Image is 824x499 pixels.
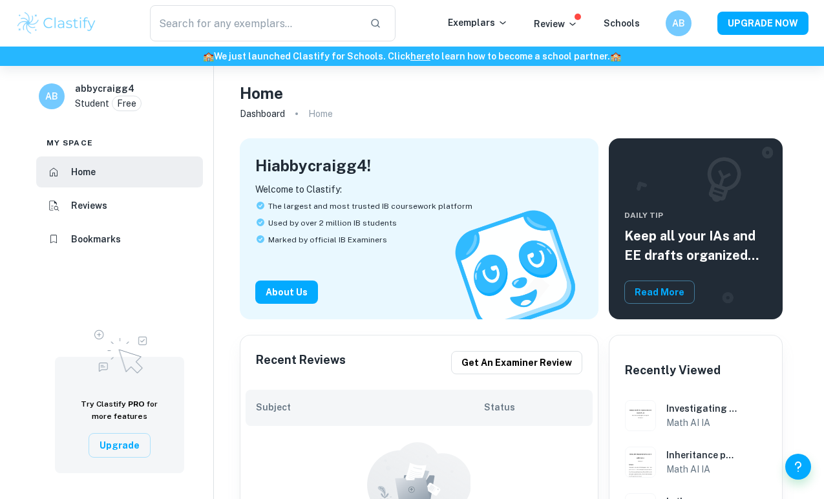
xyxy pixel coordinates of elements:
h4: Hi abbycraigg4 ! [255,154,371,177]
h5: Keep all your IAs and EE drafts organized and dated [624,226,767,265]
p: Review [534,17,578,31]
h6: Recently Viewed [625,361,721,379]
h6: Home [71,165,96,179]
button: Upgrade [89,433,151,458]
p: Free [117,96,136,111]
button: Get an examiner review [451,351,582,374]
p: Student [75,96,109,111]
span: Used by over 2 million IB students [268,217,397,229]
h6: Subject [256,400,484,414]
button: Help and Feedback [785,454,811,480]
span: Daily Tip [624,209,767,221]
input: Search for any exemplars... [150,5,359,41]
h6: Investigating the relationship between scoring average and putts per round average on the PGA Tour [666,401,738,416]
h6: Recent Reviews [256,351,346,374]
h6: Reviews [71,198,107,213]
button: About Us [255,281,318,304]
h6: Bookmarks [71,232,121,246]
img: Math AI IA example thumbnail: Investigating the relationship between s [625,400,656,431]
span: My space [47,137,93,149]
a: Reviews [36,190,203,221]
h6: Math AI IA [666,462,738,476]
button: Read More [624,281,695,304]
p: Welcome to Clastify: [255,182,583,196]
h6: Math AI IA [666,416,738,430]
h6: Status [484,400,582,414]
h6: abbycraigg4 [75,81,134,96]
span: The largest and most trusted IB coursework platform [268,200,472,212]
a: Bookmarks [36,224,203,255]
h6: AB [45,89,59,103]
span: Marked by official IB Examiners [268,234,387,246]
a: Dashboard [240,105,285,123]
a: Math AI IA example thumbnail: Inheritance pattern of single-gene charaInheritance pattern of sing... [620,441,772,483]
h6: We just launched Clastify for Schools. Click to learn how to become a school partner. [3,49,821,63]
img: Clastify logo [16,10,98,36]
a: here [410,51,430,61]
h4: Home [240,81,283,105]
h6: AB [671,16,686,30]
p: Exemplars [448,16,508,30]
button: UPGRADE NOW [717,12,808,35]
img: Math AI IA example thumbnail: Inheritance pattern of single-gene chara [625,447,656,478]
h6: Try Clastify for more features [70,398,169,423]
img: Upgrade to Pro [87,322,152,377]
span: PRO [128,399,145,409]
p: Home [308,107,333,121]
a: Home [36,156,203,187]
span: 🏫 [203,51,214,61]
a: Math AI IA example thumbnail: Investigating the relationship between sInvestigating the relations... [620,395,772,436]
a: Schools [604,18,640,28]
span: 🏫 [610,51,621,61]
h6: Inheritance pattern of single-gene characteristics as a tool for parental recognition. [666,448,738,462]
button: AB [666,10,692,36]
